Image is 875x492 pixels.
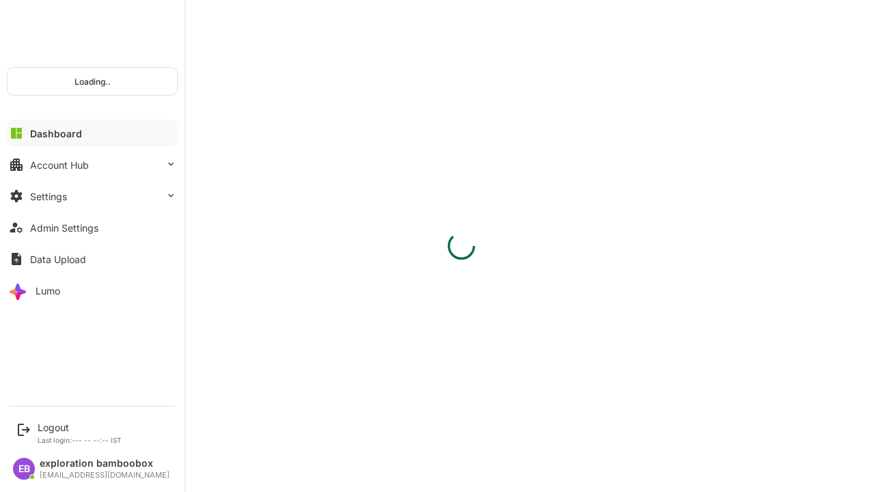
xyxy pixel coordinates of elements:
button: Data Upload [7,245,178,273]
div: Lumo [36,285,60,297]
div: [EMAIL_ADDRESS][DOMAIN_NAME] [40,471,170,480]
div: Dashboard [30,128,82,139]
div: Loading.. [8,68,177,95]
p: Last login: --- -- --:-- IST [38,436,122,444]
div: Logout [38,422,122,433]
div: Data Upload [30,254,86,265]
div: Admin Settings [30,222,98,234]
div: EB [13,458,35,480]
button: Account Hub [7,151,178,178]
div: Settings [30,191,67,202]
button: Admin Settings [7,214,178,241]
div: Account Hub [30,159,89,171]
button: Dashboard [7,120,178,147]
button: Lumo [7,277,178,304]
div: exploration bamboobox [40,458,170,469]
button: Settings [7,182,178,210]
